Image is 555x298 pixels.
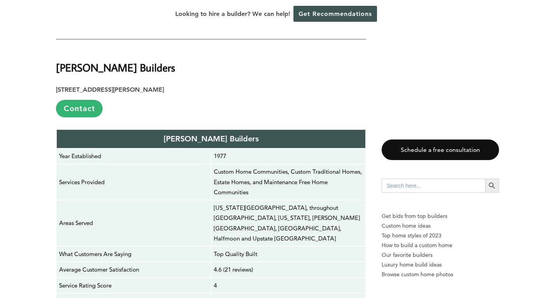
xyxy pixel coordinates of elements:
a: Schedule a free consultation [382,139,499,160]
input: Search here... [382,179,485,193]
a: Luxury home build ideas [382,260,499,270]
p: What Customers Are Saying [59,249,208,259]
p: Areas Served [59,218,208,228]
a: Custom home ideas [382,221,499,231]
a: How to build a custom home [382,240,499,250]
a: Get Recommendations [293,6,377,22]
p: Custom Home Communities, Custom Traditional Homes, Estate Homes, and Maintenance Free Home Commun... [214,167,363,197]
p: Service Rating Score [59,281,208,291]
strong: [STREET_ADDRESS][PERSON_NAME] [56,86,164,93]
svg: Search [488,181,496,190]
strong: [PERSON_NAME] Builders [56,61,175,74]
p: Top Quality Built [214,249,363,259]
p: Services Provided [59,177,208,187]
a: Browse custom home photos [382,270,499,279]
p: Get bids from top builders [382,211,499,221]
p: 4 [214,281,363,291]
iframe: Drift Widget Chat Controller [406,242,546,289]
a: Top home styles of 2023 [382,231,499,240]
a: Contact [56,100,103,117]
p: Average Customer Satisfaction [59,265,208,275]
strong: [PERSON_NAME] Builders [164,134,259,143]
p: 4.6 (21 reviews) [214,265,363,275]
a: Our favorite builders [382,250,499,260]
p: [US_STATE][GEOGRAPHIC_DATA], throughout [GEOGRAPHIC_DATA], [US_STATE], [PERSON_NAME][GEOGRAPHIC_D... [214,203,363,244]
p: Year Established [59,151,208,161]
p: 1977 [214,151,363,161]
